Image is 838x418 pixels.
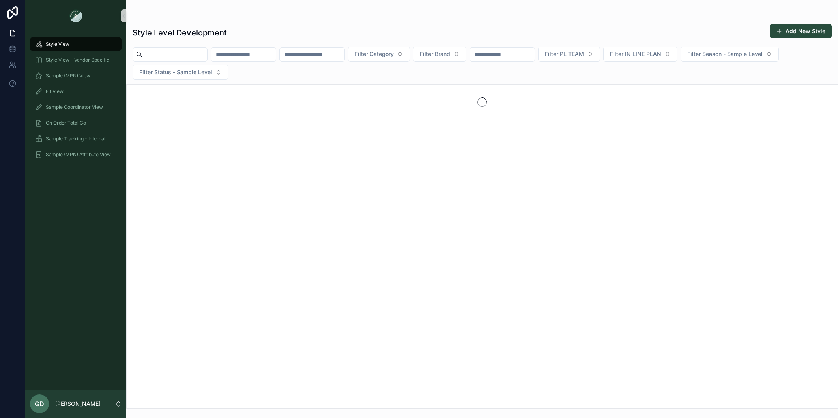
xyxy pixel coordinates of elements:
[30,132,122,146] a: Sample Tracking - Internal
[46,104,103,110] span: Sample Coordinator View
[681,47,779,62] button: Select Button
[46,120,86,126] span: On Order Total Co
[538,47,600,62] button: Select Button
[46,136,105,142] span: Sample Tracking - Internal
[25,32,126,172] div: scrollable content
[610,50,661,58] span: Filter IN LINE PLAN
[603,47,677,62] button: Select Button
[139,68,212,76] span: Filter Status - Sample Level
[133,65,228,80] button: Select Button
[348,47,410,62] button: Select Button
[69,9,82,22] img: App logo
[30,37,122,51] a: Style View
[55,400,101,408] p: [PERSON_NAME]
[687,50,763,58] span: Filter Season - Sample Level
[30,53,122,67] a: Style View - Vendor Specific
[770,24,832,38] button: Add New Style
[30,116,122,130] a: On Order Total Co
[46,88,64,95] span: Fit View
[30,100,122,114] a: Sample Coordinator View
[420,50,450,58] span: Filter Brand
[133,27,227,38] h1: Style Level Development
[355,50,394,58] span: Filter Category
[46,57,109,63] span: Style View - Vendor Specific
[35,399,44,409] span: GD
[413,47,466,62] button: Select Button
[46,73,90,79] span: Sample (MPN) View
[30,84,122,99] a: Fit View
[46,41,69,47] span: Style View
[545,50,584,58] span: Filter PL TEAM
[30,69,122,83] a: Sample (MPN) View
[46,151,111,158] span: Sample (MPN) Attribute View
[30,147,122,162] a: Sample (MPN) Attribute View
